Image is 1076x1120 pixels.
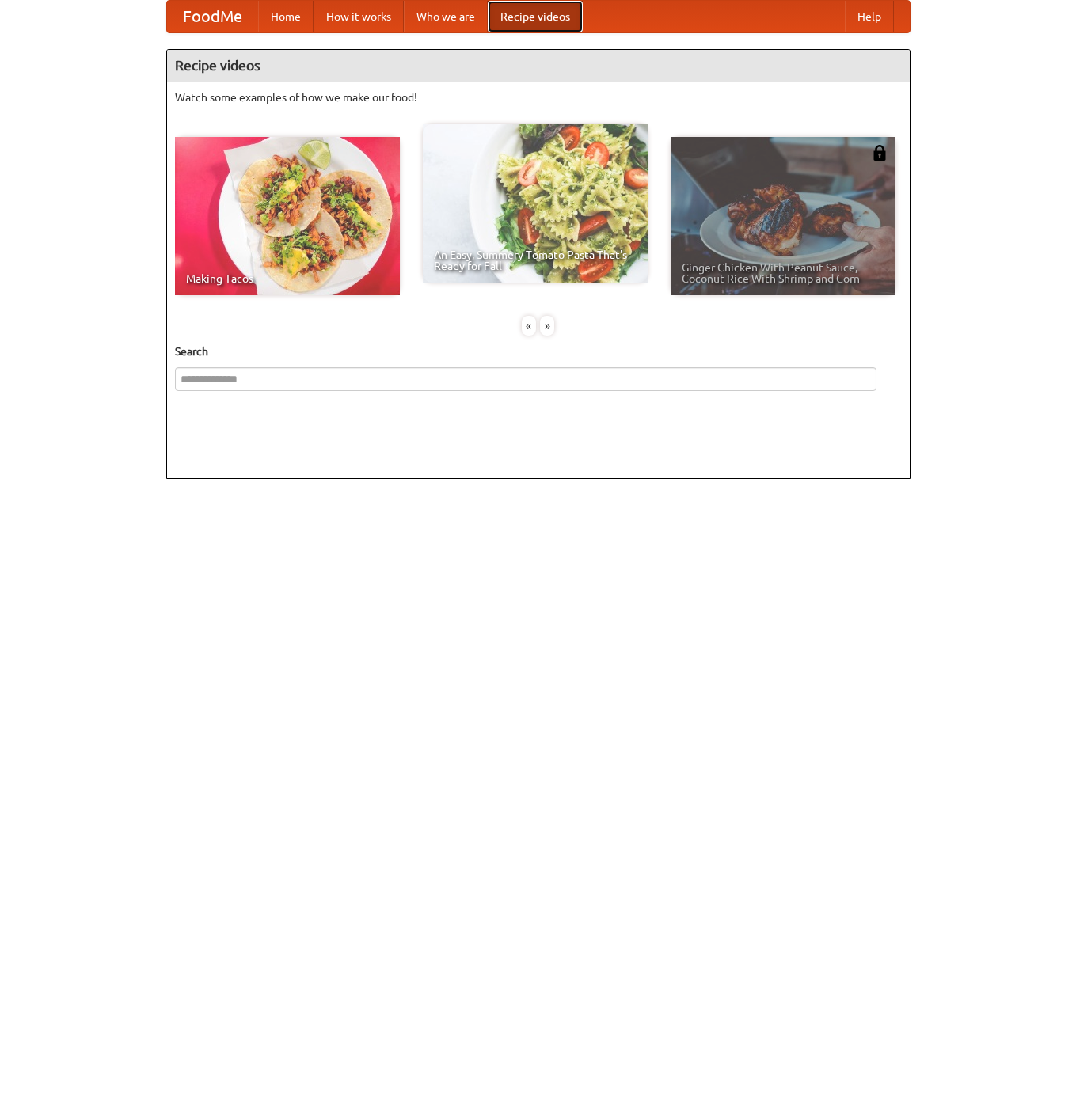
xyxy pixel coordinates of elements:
span: An Easy, Summery Tomato Pasta That's Ready for Fall [434,249,637,271]
a: Who we are [404,1,488,32]
div: » [540,316,554,336]
span: Making Tacos [186,273,389,284]
div: « [522,316,536,336]
img: 483408.png [872,145,888,161]
a: Recipe videos [488,1,583,32]
a: Help [845,1,894,32]
a: FoodMe [167,1,258,32]
h5: Search [175,344,902,359]
a: An Easy, Summery Tomato Pasta That's Ready for Fall [423,124,648,283]
p: Watch some examples of how we make our food! [175,89,902,105]
a: Making Tacos [175,137,400,295]
a: How it works [314,1,404,32]
h4: Recipe videos [167,50,910,82]
a: Home [258,1,314,32]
